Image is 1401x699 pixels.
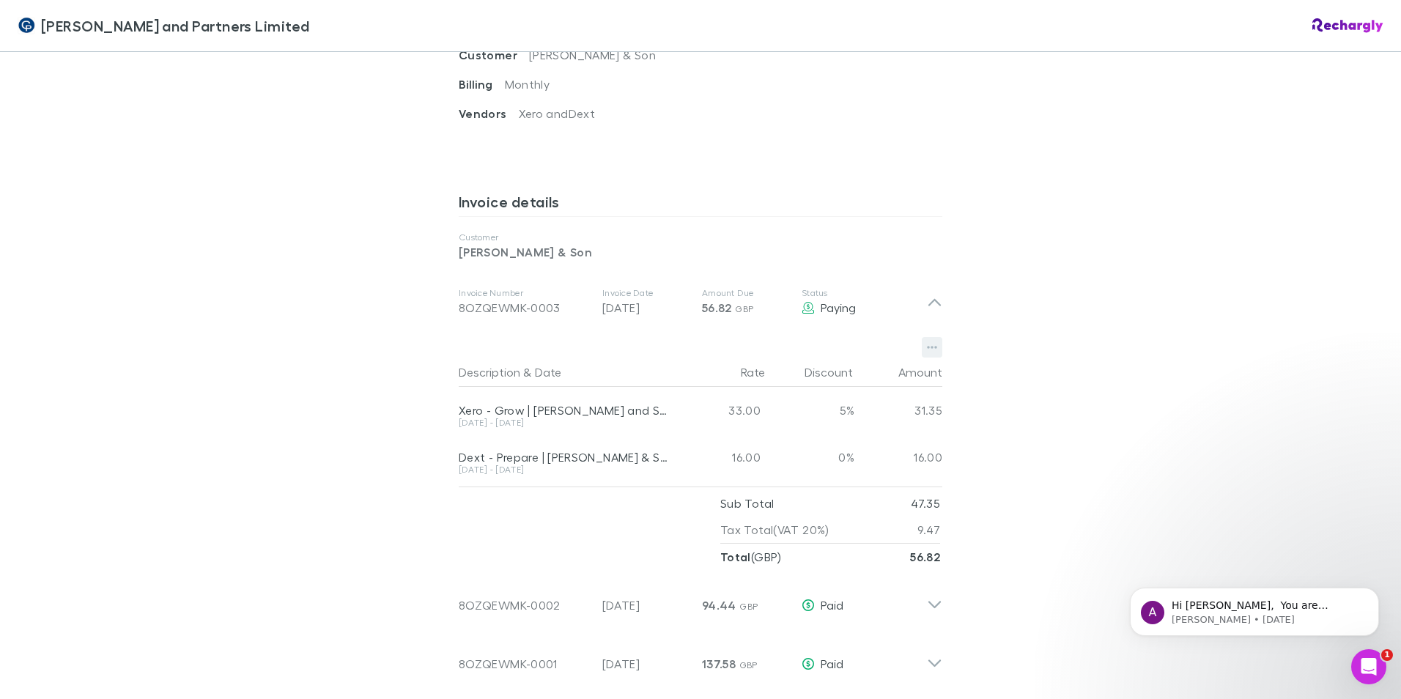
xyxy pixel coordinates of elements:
[459,193,942,216] h3: Invoice details
[529,48,656,62] span: [PERSON_NAME] & Son
[459,232,942,243] p: Customer
[739,659,758,670] span: GBP
[459,655,591,673] div: 8OZQEWMK-0001
[602,596,690,614] p: [DATE]
[18,17,35,34] img: Coates and Partners Limited's Logo
[702,657,736,671] span: 137.58
[602,299,690,317] p: [DATE]
[459,48,529,62] span: Customer
[854,387,942,434] div: 31.35
[459,243,942,261] p: [PERSON_NAME] & Son
[1381,649,1393,661] span: 1
[1312,18,1383,33] img: Rechargly Logo
[602,287,690,299] p: Invoice Date
[535,358,561,387] button: Date
[1108,557,1401,659] iframe: Intercom notifications message
[459,106,519,121] span: Vendors
[720,550,751,564] strong: Total
[459,358,673,387] div: &
[854,434,942,481] div: 16.00
[459,403,673,418] div: Xero - Grow | [PERSON_NAME] and Son
[459,287,591,299] p: Invoice Number
[821,598,843,612] span: Paid
[679,387,766,434] div: 33.00
[802,287,927,299] p: Status
[720,544,782,570] p: ( GBP )
[41,15,310,37] span: [PERSON_NAME] and Partners Limited
[702,300,732,315] span: 56.82
[459,299,591,317] div: 8OZQEWMK-0003
[505,77,550,91] span: Monthly
[766,387,854,434] div: 5%
[766,434,854,481] div: 0%
[459,77,505,92] span: Billing
[459,358,520,387] button: Description
[821,657,843,670] span: Paid
[702,287,790,299] p: Amount Due
[459,450,673,465] div: Dext - Prepare | [PERSON_NAME] & Son
[702,598,736,613] span: 94.44
[910,550,940,564] strong: 56.82
[679,434,766,481] div: 16.00
[602,655,690,673] p: [DATE]
[720,517,829,543] p: Tax Total (VAT 20%)
[447,570,954,629] div: 8OZQEWMK-0002[DATE]94.44 GBPPaid
[447,273,954,331] div: Invoice Number8OZQEWMK-0003Invoice Date[DATE]Amount Due56.82 GBPStatusPaying
[917,517,940,543] p: 9.47
[519,106,595,120] span: Xero and Dext
[447,629,954,687] div: 8OZQEWMK-0001[DATE]137.58 GBPPaid
[720,490,774,517] p: Sub Total
[459,418,673,427] div: [DATE] - [DATE]
[911,490,940,517] p: 47.35
[821,300,856,314] span: Paying
[735,303,753,314] span: GBP
[1351,649,1386,684] iframe: Intercom live chat
[459,465,673,474] div: [DATE] - [DATE]
[739,601,758,612] span: GBP
[459,596,591,614] div: 8OZQEWMK-0002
